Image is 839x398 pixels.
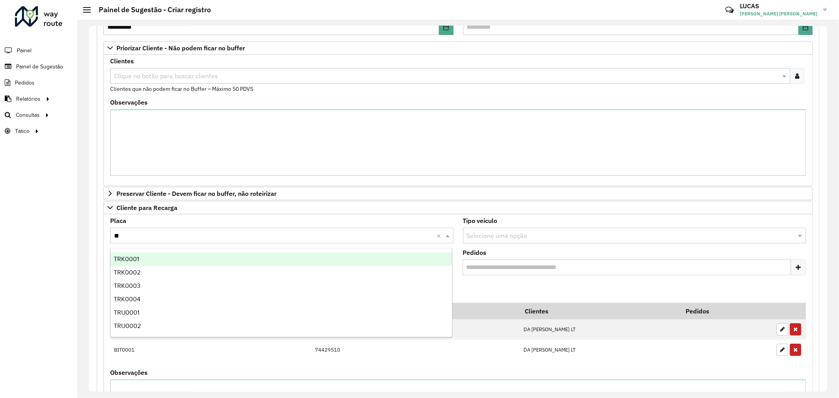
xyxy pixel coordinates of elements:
label: Observações [110,368,148,377]
button: Choose Date [439,19,453,35]
span: Priorizar Cliente - Não podem ficar no buffer [116,45,245,51]
th: Clientes [520,303,680,319]
label: Placa [110,216,126,225]
span: TRK0004 [114,296,140,302]
th: Pedidos [680,303,773,319]
span: TRK0001 [114,256,139,262]
td: DA [PERSON_NAME] LT [520,319,680,340]
div: Priorizar Cliente - Não podem ficar no buffer [103,55,813,186]
span: TRK0003 [114,282,140,289]
span: Painel de Sugestão [16,63,63,71]
a: Priorizar Cliente - Não podem ficar no buffer [103,41,813,55]
ng-dropdown-panel: Options list [110,248,452,337]
span: [PERSON_NAME] [PERSON_NAME] [740,10,817,17]
td: 74429510 [311,340,519,360]
td: DA [PERSON_NAME] LT [520,340,680,360]
span: Clear all [437,231,444,240]
span: TRU0001 [114,309,139,316]
button: Choose Date [798,19,813,35]
span: Painel [17,46,31,55]
label: Pedidos [463,248,487,257]
span: Cliente para Recarga [116,205,177,211]
span: TRU0002 [114,322,141,329]
label: Clientes [110,56,134,66]
label: Observações [110,98,148,107]
a: Contato Rápido [721,2,738,18]
h3: LUCAS [740,2,817,10]
label: Tipo veículo [463,216,498,225]
td: BIT0001 [110,340,190,360]
span: Consultas [16,111,40,119]
span: Preservar Cliente - Devem ficar no buffer, não roteirizar [116,190,277,197]
h2: Painel de Sugestão - Criar registro [91,6,211,14]
span: Relatórios [16,95,41,103]
small: Clientes que não podem ficar no Buffer – Máximo 50 PDVS [110,85,253,92]
a: Cliente para Recarga [103,201,813,214]
label: Clientes [110,248,134,257]
span: TRK0002 [114,269,140,276]
span: Pedidos [15,79,35,87]
a: Preservar Cliente - Devem ficar no buffer, não roteirizar [103,187,813,200]
span: Tático [15,127,30,135]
